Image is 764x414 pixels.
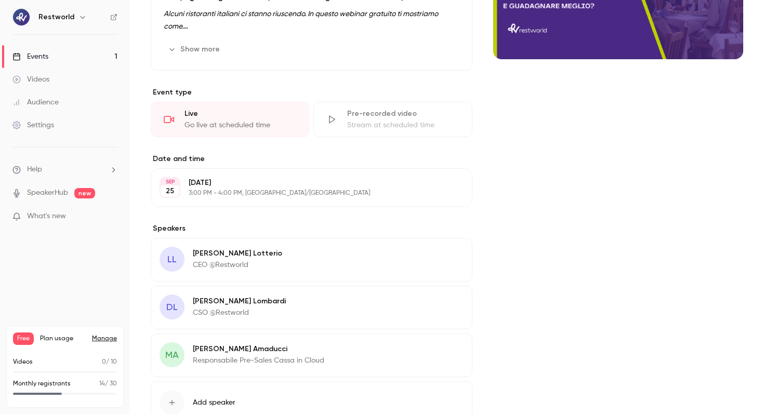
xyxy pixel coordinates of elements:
a: Manage [92,335,117,343]
div: Pre-recorded video [347,109,459,119]
span: DL [166,300,178,314]
p: Responsabile Pre-Sales Cassa in Cloud [193,355,324,366]
label: Date and time [151,154,472,164]
iframe: Noticeable Trigger [105,212,117,221]
p: 25 [166,186,174,196]
p: [PERSON_NAME] Amaducci [193,344,324,354]
div: Settings [12,120,54,130]
p: [PERSON_NAME] Lombardi [193,296,286,306]
p: Monthly registrants [13,379,71,389]
span: 0 [102,359,106,365]
div: Events [12,51,48,62]
p: / 10 [102,357,117,367]
div: Videos [12,74,49,85]
div: LiveGo live at scheduled time [151,102,309,137]
p: Videos [13,357,33,367]
span: Help [27,164,42,175]
span: new [74,188,95,198]
h6: Restworld [38,12,74,22]
em: Alcuni ristoranti italiani ci stanno riuscendo. In questo webinar gratuito ti mostriamo come. [164,10,438,30]
div: LL[PERSON_NAME] LotterioCEO @Restworld [151,238,472,282]
p: Event type [151,87,472,98]
p: 3:00 PM - 4:00 PM, [GEOGRAPHIC_DATA]/[GEOGRAPHIC_DATA] [189,189,417,197]
p: CSO @Restworld [193,308,286,318]
span: Free [13,332,34,345]
div: Audience [12,97,59,108]
p: / 30 [99,379,117,389]
span: Plan usage [40,335,86,343]
span: What's new [27,211,66,222]
div: Pre-recorded videoStream at scheduled time [313,102,472,137]
div: MA[PERSON_NAME] AmaducciResponsabile Pre-Sales Cassa in Cloud [151,333,472,377]
button: Show more [164,41,226,58]
span: LL [167,252,177,266]
label: Speakers [151,223,472,234]
div: DL[PERSON_NAME] LombardiCSO @Restworld [151,286,472,329]
p: CEO @Restworld [193,260,282,270]
span: MA [165,348,179,362]
a: SpeakerHub [27,188,68,198]
p: [DATE] [189,178,417,188]
img: Restworld [13,9,30,25]
div: Live [185,109,296,119]
li: help-dropdown-opener [12,164,117,175]
span: Add speaker [193,397,235,408]
span: 14 [99,381,105,387]
p: [PERSON_NAME] Lotterio [193,248,282,259]
div: SEP [161,178,179,185]
div: Go live at scheduled time [185,120,296,130]
div: Stream at scheduled time [347,120,459,130]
